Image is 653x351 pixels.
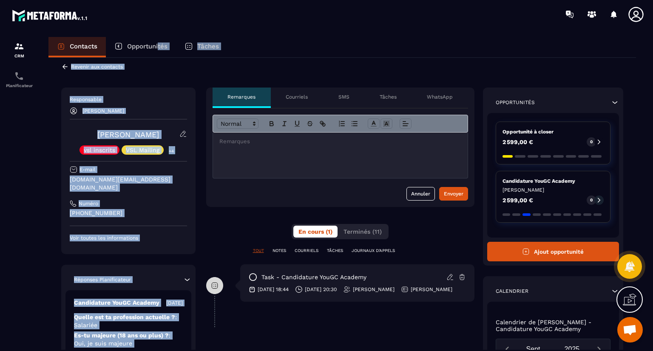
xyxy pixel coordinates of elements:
p: Candidature YouGC Academy [503,178,604,184]
p: Remarques [227,93,256,100]
p: [PERSON_NAME] [503,187,604,193]
p: Candidature YouGC Academy [74,299,159,307]
p: VSL Mailing [126,147,159,153]
p: Quelle est ta profession actuelle ? [74,313,183,329]
a: [PERSON_NAME] [97,130,159,139]
span: Terminés (11) [344,228,382,235]
button: En cours (1) [293,226,338,238]
p: TOUT [253,248,264,254]
p: +4 [166,147,177,156]
p: [PERSON_NAME] [353,286,395,293]
p: Opportunité à closer [503,128,604,135]
img: scheduler [14,71,24,81]
p: Planificateur [2,83,36,88]
a: Opportunités [106,37,176,57]
p: 2 599,00 € [503,139,533,145]
p: [PERSON_NAME] [411,286,452,293]
a: Tâches [176,37,227,57]
p: Responsable [70,96,187,103]
img: logo [12,8,88,23]
span: En cours (1) [298,228,332,235]
button: Ajout opportunité [487,242,619,261]
p: Calendrier [496,288,528,294]
p: Es-tu majeure (18 ans ou plus) ? [74,331,183,348]
p: [DATE] 18:44 [258,286,289,293]
a: schedulerschedulerPlanificateur [2,65,36,94]
img: formation [14,41,24,51]
p: 0 [590,139,593,145]
button: Terminés (11) [338,226,387,238]
a: Contacts [48,37,106,57]
p: COURRIELS [295,248,318,254]
p: [DATE] 20:30 [305,286,337,293]
p: Voir toutes les informations [70,235,187,241]
p: Tâches [380,93,397,100]
p: Revenir aux contacts [71,64,123,70]
p: Calendrier de [PERSON_NAME] - Candidature YouGC Academy [496,319,611,332]
p: 2 599,00 € [503,197,533,203]
p: [PHONE_NUMBER] [70,209,187,217]
a: formationformationCRM [2,35,36,65]
p: [DATE] [166,300,183,306]
p: Réponses Planificateur [74,276,131,283]
p: E-mail [79,166,96,173]
button: Envoyer [439,187,468,201]
div: Envoyer [444,190,463,198]
p: task - Candidature YouGC Academy [261,273,366,281]
p: NOTES [273,248,286,254]
p: CRM [2,54,36,58]
p: Opportunités [496,99,535,106]
p: [PERSON_NAME] [82,108,124,114]
button: Annuler [406,187,435,201]
p: Opportunités [127,42,168,50]
p: Numéro [79,200,98,207]
p: 0 [590,197,593,203]
p: vsl inscrits [84,147,115,153]
p: Tâches [197,42,219,50]
p: Courriels [286,93,308,100]
p: [DOMAIN_NAME][EMAIL_ADDRESS][DOMAIN_NAME] [70,175,187,192]
p: SMS [338,93,349,100]
p: TÂCHES [327,248,343,254]
a: Ouvrir le chat [617,317,643,343]
p: WhatsApp [427,93,453,100]
p: Contacts [70,42,97,50]
p: JOURNAUX D'APPELS [352,248,395,254]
